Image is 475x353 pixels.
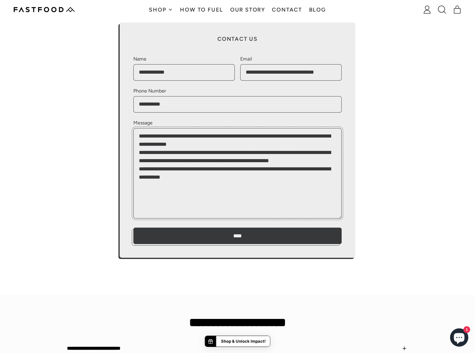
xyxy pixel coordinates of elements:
label: Name [133,55,235,63]
label: Message [133,119,342,127]
inbox-online-store-chat: Shopify online store chat [448,328,470,348]
h1: Contact Us [133,36,342,42]
img: Fastfood [14,7,75,12]
svg: Collapse/Expand [401,345,408,352]
label: Phone Number [133,87,342,95]
span: Shop [149,7,168,12]
label: Email [240,55,342,63]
